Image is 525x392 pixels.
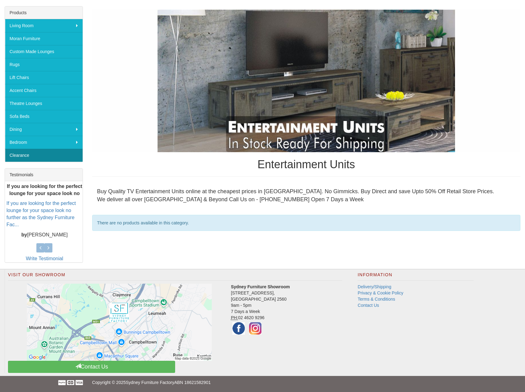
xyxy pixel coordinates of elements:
[231,315,238,320] abbr: Phone
[358,297,395,302] a: Terms & Conditions
[358,273,474,281] h2: Information
[13,284,226,361] a: Click to activate map
[7,184,82,196] b: If you are looking for the perfect lounge for your space look no
[27,284,212,361] img: Click to activate map
[5,19,83,32] a: Living Room
[5,149,83,162] a: Clearance
[92,376,433,389] p: Copyright © 2025 ABN 18621582901
[5,110,83,123] a: Sofa Beds
[358,284,391,289] a: Delivery/Shipping
[92,215,520,231] div: There are no products available in this category.
[5,6,83,19] div: Products
[8,273,342,281] h2: Visit Our Showroom
[231,284,290,289] strong: Sydney Furniture Showroom
[26,256,63,261] a: Write Testimonial
[5,97,83,110] a: Theatre Lounges
[6,231,83,239] p: [PERSON_NAME]
[5,84,83,97] a: Accent Chairs
[5,136,83,149] a: Bedroom
[5,45,83,58] a: Custom Made Lounges
[358,290,403,295] a: Privacy & Cookie Policy
[231,321,246,336] img: Facebook
[5,58,83,71] a: Rugs
[92,9,520,152] img: Entertainment Units
[248,321,263,336] img: Instagram
[6,201,76,227] a: If you are looking for the perfect lounge for your space look no further as the Sydney Furniture ...
[358,303,379,308] a: Contact Us
[5,71,83,84] a: Lift Chairs
[5,32,83,45] a: Moran Furniture
[8,361,175,373] a: Contact Us
[21,232,27,237] b: by
[126,380,174,385] a: Sydney Furniture Factory
[5,169,83,181] div: Testimonials
[5,123,83,136] a: Dining
[92,158,520,171] h1: Entertainment Units
[92,183,520,208] div: Buy Quality TV Entertainment Units online at the cheapest prices in [GEOGRAPHIC_DATA]. No Gimmick...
